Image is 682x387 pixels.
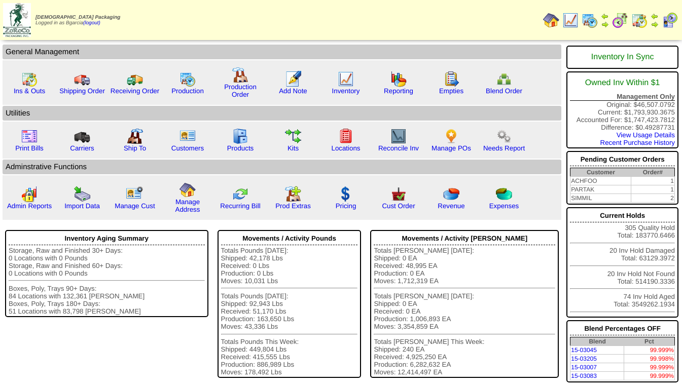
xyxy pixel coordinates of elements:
a: Pricing [336,202,356,210]
span: Logged in as Bgarcia [35,15,120,26]
a: Print Bills [15,144,44,152]
img: invoice2.gif [21,128,38,144]
td: SIMMIL [570,194,631,203]
img: arrowright.gif [651,20,659,28]
a: Expenses [489,202,519,210]
td: ACHFOO [570,177,631,185]
td: PARTAK [570,185,631,194]
img: pie_chart.png [443,186,459,202]
td: 2 [631,194,675,203]
a: Needs Report [483,144,525,152]
div: Original: $46,507.0792 Current: $1,793,930.3675 Accounted For: $1,747,423.7812 Difference: $0.492... [566,71,678,148]
img: home.gif [543,12,559,28]
img: line_graph.gif [562,12,579,28]
th: Blend [570,337,624,346]
a: Receiving Order [111,87,159,95]
img: line_graph.gif [338,71,354,87]
div: Inventory Aging Summary [9,232,205,245]
th: Order# [631,168,675,177]
img: truck3.gif [74,128,90,144]
a: Import Data [64,202,100,210]
div: Owned Inv Within $1 [570,73,675,93]
a: Blend Order [486,87,522,95]
img: dollar.gif [338,186,354,202]
a: Manage POs [432,144,471,152]
span: [DEMOGRAPHIC_DATA] Packaging [35,15,120,20]
a: Recurring Bill [220,202,260,210]
td: General Management [3,45,561,59]
img: truck.gif [74,71,90,87]
div: Current Holds [570,209,675,222]
a: Carriers [70,144,94,152]
div: Totals Pounds [DATE]: Shipped: 42,178 Lbs Received: 0 Lbs Production: 0 Lbs Moves: 10,031 Lbs Tot... [221,247,358,376]
img: calendarprod.gif [582,12,598,28]
img: cabinet.gif [232,128,248,144]
img: calendarinout.gif [21,71,38,87]
a: Customers [171,144,204,152]
img: factory.gif [232,67,248,83]
img: graph2.png [21,186,38,202]
img: calendarinout.gif [631,12,648,28]
img: home.gif [180,182,196,198]
td: 99.999% [624,346,675,355]
td: 99.999% [624,363,675,372]
img: zoroco-logo-small.webp [3,3,31,37]
a: Shipping Order [59,87,105,95]
a: Inventory [332,87,360,95]
img: locations.gif [338,128,354,144]
img: import.gif [74,186,90,202]
a: Manage Cust [115,202,155,210]
img: truck2.gif [127,71,143,87]
div: Inventory In Sync [570,48,675,67]
a: Ship To [124,144,146,152]
a: Locations [331,144,360,152]
a: Products [227,144,254,152]
img: prodextras.gif [285,186,301,202]
a: Revenue [438,202,464,210]
a: Prod Extras [275,202,311,210]
a: View Usage Details [617,131,675,139]
div: 305 Quality Hold Total: 183770.6466 20 Inv Hold Damaged Total: 63129.3972 20 Inv Hold Not Found T... [566,207,678,318]
img: arrowright.gif [601,20,609,28]
img: managecust.png [126,186,145,202]
th: Customer [570,168,631,177]
img: calendarblend.gif [612,12,628,28]
div: Management Only [570,93,675,101]
div: Movements / Activity Pounds [221,232,358,245]
a: Production Order [224,83,257,98]
div: Movements / Activity [PERSON_NAME] [374,232,555,245]
img: workorder.gif [443,71,459,87]
div: Pending Customer Orders [570,153,675,166]
img: reconcile.gif [232,186,248,202]
a: 15-03083 [571,372,597,379]
a: Production [171,87,204,95]
div: Blend Percentages OFF [570,322,675,335]
img: factory2.gif [127,128,143,144]
img: workflow.gif [285,128,301,144]
img: po.png [443,128,459,144]
img: calendarcustomer.gif [662,12,678,28]
img: orders.gif [285,71,301,87]
td: 99.998% [624,355,675,363]
td: Adminstrative Functions [3,160,561,174]
td: Utilities [3,106,561,121]
td: 1 [631,177,675,185]
a: Cust Order [382,202,415,210]
a: Admin Reports [7,202,52,210]
img: arrowleft.gif [651,12,659,20]
img: pie_chart2.png [496,186,512,202]
a: Recent Purchase History [600,139,675,146]
img: network.png [496,71,512,87]
a: 15-03205 [571,355,597,362]
img: workflow.png [496,128,512,144]
td: 99.999% [624,372,675,380]
a: Add Note [279,87,307,95]
a: Empties [439,87,463,95]
a: Reconcile Inv [378,144,419,152]
a: (logout) [83,20,100,26]
td: 1 [631,185,675,194]
img: calendarprod.gif [180,71,196,87]
a: Kits [288,144,299,152]
img: customers.gif [180,128,196,144]
a: 15-03045 [571,346,597,354]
